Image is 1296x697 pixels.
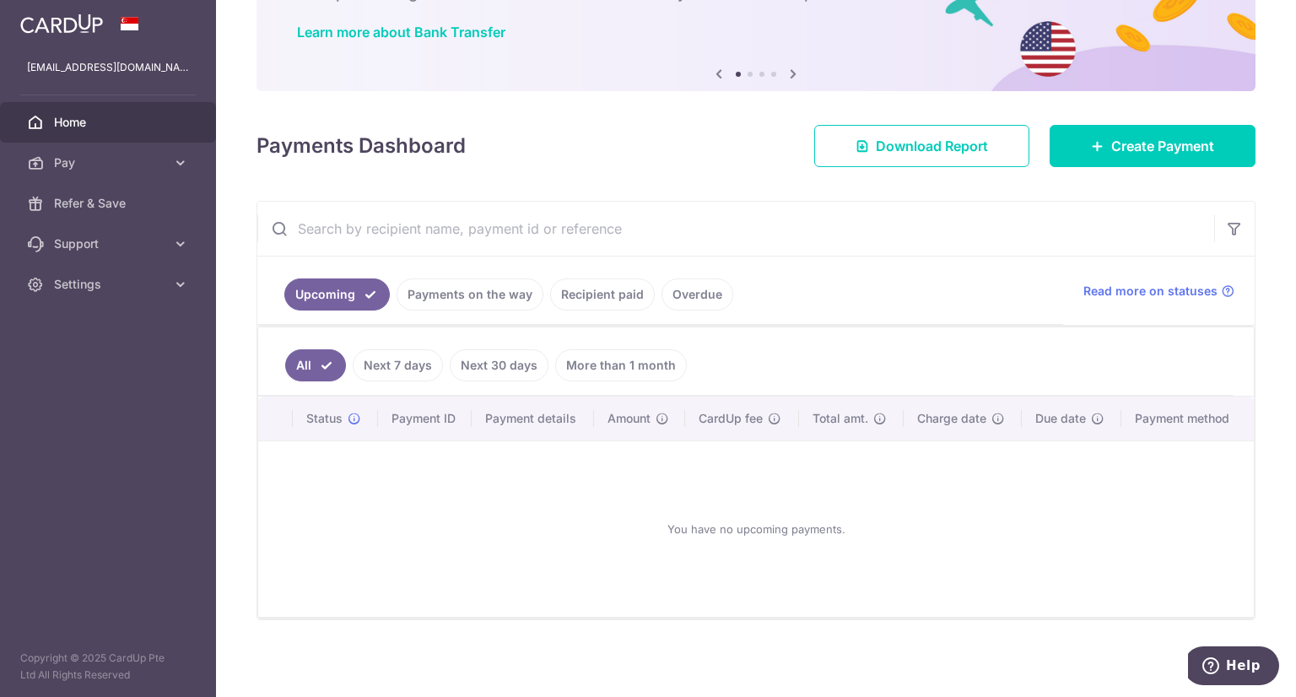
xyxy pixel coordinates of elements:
span: Pay [54,154,165,171]
a: Next 7 days [353,349,443,381]
span: Status [306,410,343,427]
a: All [285,349,346,381]
span: Home [54,114,165,131]
a: Download Report [814,125,1029,167]
span: Total amt. [813,410,868,427]
span: Read more on statuses [1083,283,1218,300]
h4: Payments Dashboard [256,131,466,161]
span: Charge date [917,410,986,427]
span: Settings [54,276,165,293]
a: Learn more about Bank Transfer [297,24,505,41]
a: Payments on the way [397,278,543,311]
input: Search by recipient name, payment id or reference [257,202,1214,256]
th: Payment method [1121,397,1254,440]
a: Read more on statuses [1083,283,1234,300]
span: Due date [1035,410,1086,427]
a: Create Payment [1050,125,1255,167]
th: Payment ID [378,397,472,440]
span: Download Report [876,136,988,156]
span: Support [54,235,165,252]
a: More than 1 month [555,349,687,381]
a: Upcoming [284,278,390,311]
span: CardUp fee [699,410,763,427]
img: CardUp [20,14,103,34]
th: Payment details [472,397,594,440]
a: Overdue [661,278,733,311]
div: You have no upcoming payments. [278,455,1234,603]
span: Amount [607,410,651,427]
iframe: Opens a widget where you can find more information [1188,646,1279,689]
a: Next 30 days [450,349,548,381]
p: [EMAIL_ADDRESS][DOMAIN_NAME] [27,59,189,76]
span: Create Payment [1111,136,1214,156]
a: Recipient paid [550,278,655,311]
span: Refer & Save [54,195,165,212]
